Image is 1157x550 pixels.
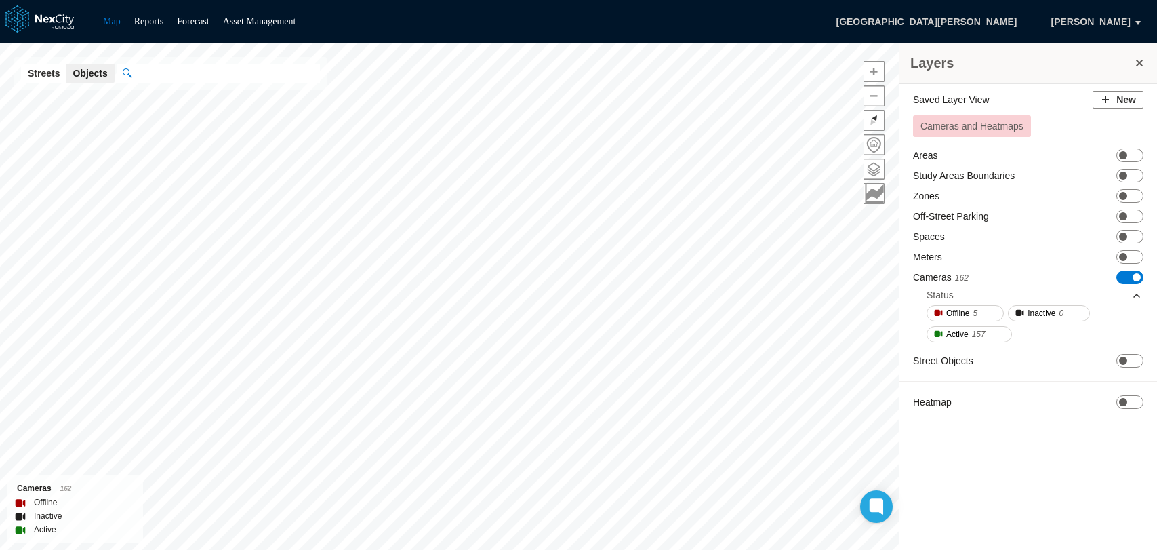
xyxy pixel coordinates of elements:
button: Zoom in [864,61,885,82]
label: Heatmap [913,395,952,409]
label: Off-Street Parking [913,210,989,223]
label: Zones [913,189,939,203]
a: Reports [134,16,164,26]
button: New [1093,91,1143,109]
label: Study Areas Boundaries [913,169,1015,182]
button: Streets [21,64,66,83]
label: Spaces [913,230,945,243]
span: New [1116,93,1136,106]
label: Saved Layer View [913,93,990,106]
span: Offline [946,307,969,320]
span: 162 [955,273,969,283]
span: Active [946,328,969,341]
button: Active157 [927,326,1012,342]
span: 157 [972,328,986,341]
label: Areas [913,149,938,162]
button: Zoom out [864,85,885,106]
button: Key metrics [864,183,885,204]
span: 162 [60,485,72,492]
label: Street Objects [913,354,973,368]
h3: Layers [910,54,1133,73]
span: Cameras and Heatmaps [920,121,1023,132]
a: Forecast [177,16,209,26]
label: Active [34,523,56,536]
button: Home [864,134,885,155]
button: [PERSON_NAME] [1037,10,1145,33]
label: Meters [913,250,942,264]
span: [PERSON_NAME] [1051,15,1131,28]
label: Offline [34,496,57,509]
button: Objects [66,64,114,83]
div: Status [927,285,1142,305]
span: Objects [73,66,107,80]
div: Cameras [17,482,133,496]
span: Inactive [1028,307,1055,320]
a: Map [103,16,121,26]
span: [GEOGRAPHIC_DATA][PERSON_NAME] [821,10,1031,33]
span: Reset bearing to north [860,106,887,134]
div: Status [927,288,954,302]
label: Inactive [34,509,62,523]
span: Zoom out [864,86,884,106]
span: 5 [973,307,977,320]
label: Cameras [913,271,969,285]
button: Cameras and Heatmaps [913,115,1031,137]
button: Reset bearing to north [864,110,885,131]
a: Asset Management [223,16,296,26]
button: Layers management [864,159,885,180]
button: Offline5 [927,305,1004,321]
span: Zoom in [864,62,884,81]
button: Inactive0 [1008,305,1090,321]
span: 0 [1059,307,1064,320]
span: Streets [28,66,60,80]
